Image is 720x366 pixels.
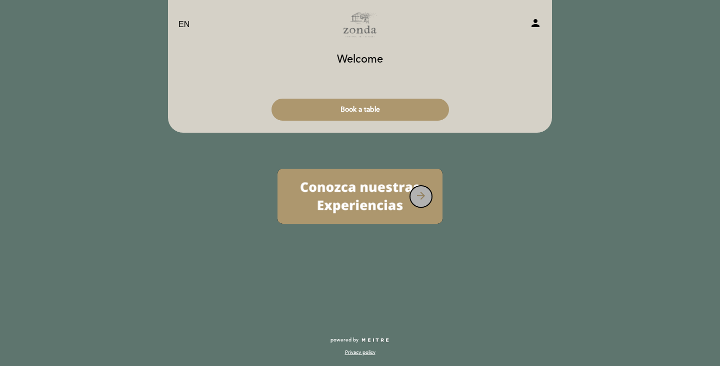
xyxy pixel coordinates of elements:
img: MEITRE [361,338,389,343]
a: powered by [330,336,389,343]
button: arrow_forward [409,185,432,208]
h1: Welcome [337,54,383,66]
span: powered by [330,336,358,343]
a: Zonda by [PERSON_NAME] [297,11,422,39]
i: person [529,17,541,29]
a: Privacy policy [345,349,375,356]
i: arrow_forward [415,190,427,202]
button: Book a table [271,99,449,121]
img: banner_1676468158.png [277,169,442,224]
button: person [529,17,541,33]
